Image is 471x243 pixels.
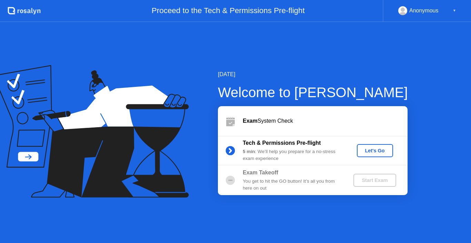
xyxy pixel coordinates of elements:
[243,118,258,124] b: Exam
[243,178,342,192] div: You get to hit the GO button! It’s all you from here on out
[243,170,278,175] b: Exam Takeoff
[356,178,393,183] div: Start Exam
[243,140,321,146] b: Tech & Permissions Pre-flight
[243,117,408,125] div: System Check
[218,82,408,103] div: Welcome to [PERSON_NAME]
[218,70,408,79] div: [DATE]
[353,174,396,187] button: Start Exam
[360,148,390,153] div: Let's Go
[243,148,342,162] div: : We’ll help you prepare for a no-stress exam experience
[453,6,456,15] div: ▼
[357,144,393,157] button: Let's Go
[243,149,255,154] b: 5 min
[409,6,439,15] div: Anonymous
